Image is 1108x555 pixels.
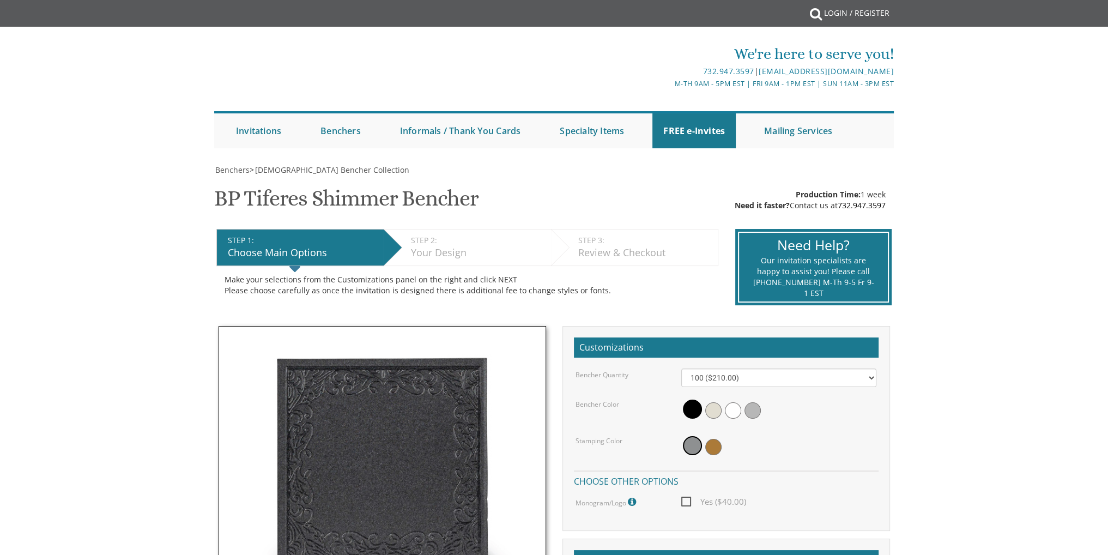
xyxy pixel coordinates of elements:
a: [EMAIL_ADDRESS][DOMAIN_NAME] [759,66,894,76]
div: STEP 2: [411,235,546,246]
label: Stamping Color [576,436,622,445]
a: Benchers [214,165,250,175]
div: Your Design [411,246,546,260]
div: We're here to serve you! [441,43,894,65]
a: 732.947.3597 [703,66,754,76]
div: Need Help? [753,236,874,255]
a: FREE e-Invites [652,113,736,148]
div: STEP 3: [578,235,712,246]
div: Choose Main Options [228,246,378,260]
a: Informals / Thank You Cards [389,113,531,148]
label: Bencher Quantity [576,370,628,379]
h4: Choose other options [574,470,879,490]
div: 1 week Contact us at [735,189,886,211]
label: Monogram/Logo [576,495,639,509]
a: Mailing Services [753,113,843,148]
span: Production Time: [796,189,861,200]
div: Our invitation specialists are happy to assist you! Please call [PHONE_NUMBER] M-Th 9-5 Fr 9-1 EST [753,255,874,299]
span: Benchers [215,165,250,175]
span: Need it faster? [735,200,790,210]
a: 732.947.3597 [838,200,886,210]
div: STEP 1: [228,235,378,246]
a: [DEMOGRAPHIC_DATA] Bencher Collection [254,165,409,175]
div: M-Th 9am - 5pm EST | Fri 9am - 1pm EST | Sun 11am - 3pm EST [441,78,894,89]
a: Specialty Items [549,113,635,148]
a: Invitations [225,113,292,148]
h2: Customizations [574,337,879,358]
h1: BP Tiferes Shimmer Bencher [214,186,479,219]
a: Benchers [310,113,372,148]
span: Yes ($40.00) [681,495,746,509]
span: [DEMOGRAPHIC_DATA] Bencher Collection [255,165,409,175]
div: Review & Checkout [578,246,712,260]
span: > [250,165,409,175]
label: Bencher Color [576,400,619,409]
div: | [441,65,894,78]
div: Make your selections from the Customizations panel on the right and click NEXT Please choose care... [225,274,710,296]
